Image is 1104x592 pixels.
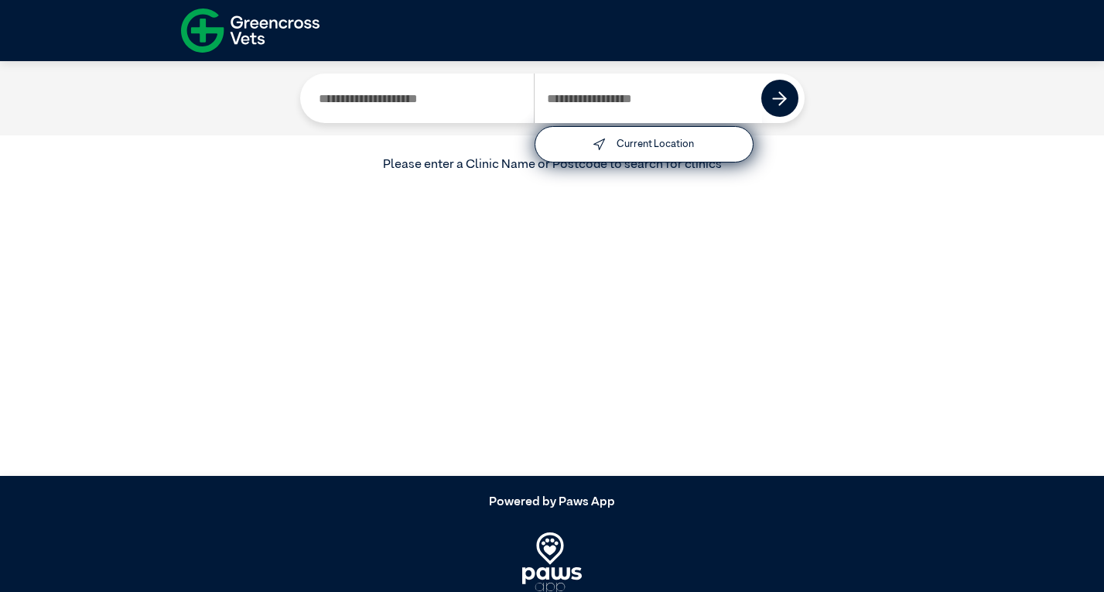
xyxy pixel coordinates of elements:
[181,156,924,174] div: Please enter a Clinic Name or Postcode to search for clinics
[772,91,787,106] img: icon-right
[181,4,320,57] img: f-logo
[306,74,534,123] input: Search by Clinic Name
[617,139,694,149] label: Current Location
[181,495,924,510] h5: Powered by Paws App
[534,74,762,123] input: Search by Postcode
